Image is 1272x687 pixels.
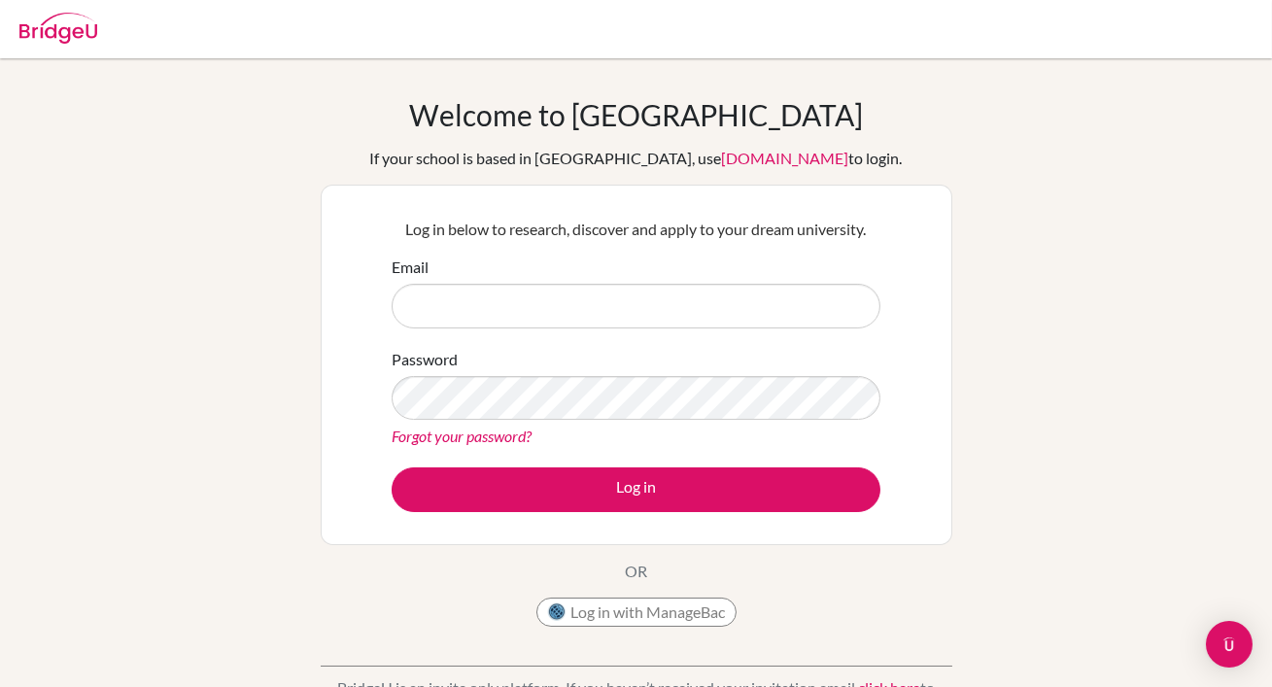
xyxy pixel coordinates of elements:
[392,256,429,279] label: Email
[536,598,737,627] button: Log in with ManageBac
[392,218,880,241] p: Log in below to research, discover and apply to your dream university.
[1206,621,1253,668] div: Open Intercom Messenger
[392,467,880,512] button: Log in
[19,13,97,44] img: Bridge-U
[370,147,903,170] div: If your school is based in [GEOGRAPHIC_DATA], use to login.
[409,97,863,132] h1: Welcome to [GEOGRAPHIC_DATA]
[392,348,458,371] label: Password
[392,427,532,445] a: Forgot your password?
[625,560,647,583] p: OR
[722,149,849,167] a: [DOMAIN_NAME]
